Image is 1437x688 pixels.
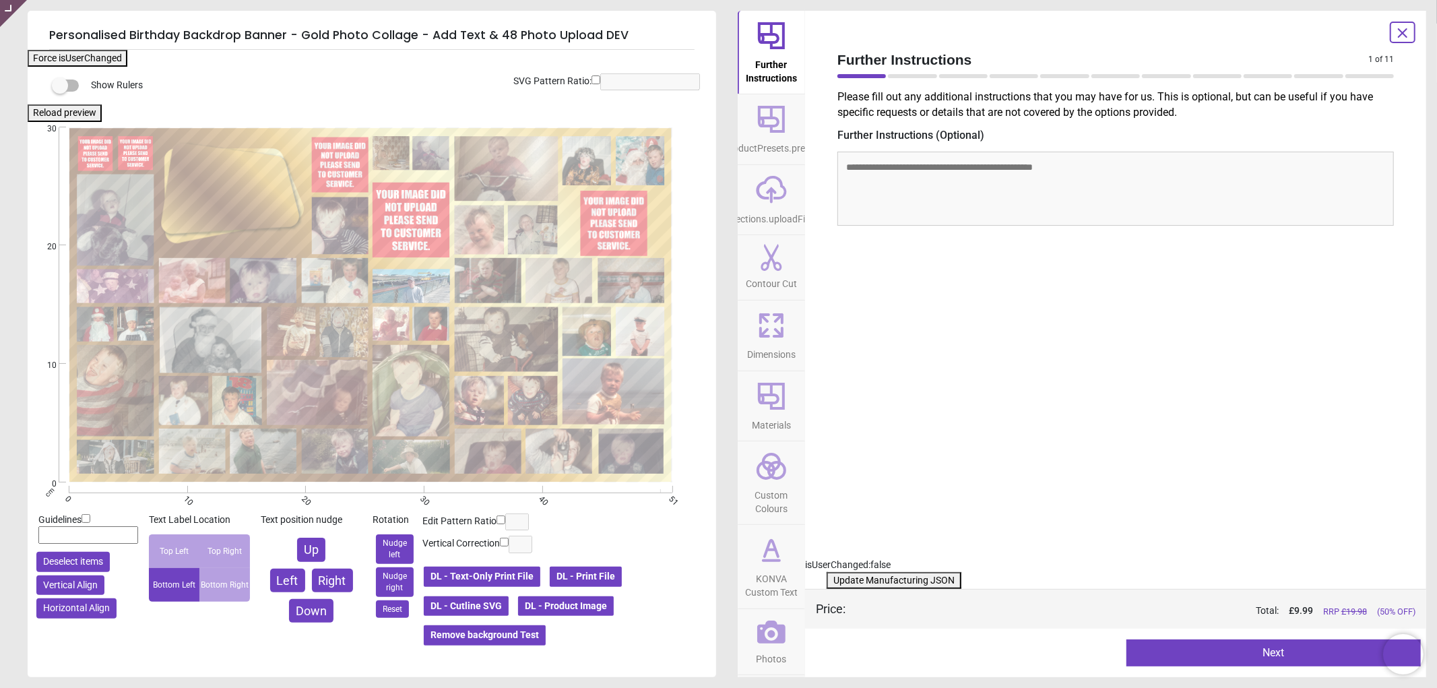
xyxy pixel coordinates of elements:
[548,565,623,588] button: DL - Print File
[149,534,199,568] div: Top Left
[725,135,819,156] span: productPresets.preset
[28,104,102,122] button: Reload preview
[738,165,805,235] button: sections.uploadFile
[738,525,805,608] button: KONVA Custom Text
[261,513,362,527] div: Text position nudge
[738,11,805,94] button: Further Instructions
[738,94,805,164] button: productPresets.preset
[373,513,417,527] div: Rotation
[739,52,804,85] span: Further Instructions
[289,599,333,623] button: Down
[270,569,305,592] button: Left
[312,569,353,592] button: Right
[199,568,250,602] div: Bottom Right
[36,575,104,596] button: Vertical Align
[805,559,1426,572] div: isUserChanged: false
[752,412,791,433] span: Materials
[297,538,325,561] button: Up
[376,567,414,597] button: Nudge right
[1126,639,1421,666] button: Next
[738,609,805,675] button: Photos
[738,441,805,524] button: Custom Colours
[36,552,110,572] button: Deselect items
[731,206,812,226] span: sections.uploadFile
[1341,606,1367,617] span: £ 19.98
[739,482,804,515] span: Custom Colours
[422,537,500,551] label: Vertical Correction
[1383,634,1424,675] iframe: Brevo live chat
[816,600,845,617] div: Price :
[376,534,414,564] button: Nudge left
[31,123,57,135] span: 30
[837,90,1405,120] p: Please fill out any additional instructions that you may have for us. This is optional, but can b...
[422,565,542,588] button: DL - Text-Only Print File
[1289,604,1313,618] span: £
[49,22,695,50] h5: Personalised Birthday Backdrop Banner - Gold Photo Collage - Add Text & 48 Photo Upload DEV
[38,514,82,525] span: Guidelines
[199,534,250,568] div: Top Right
[827,572,961,590] button: Update Manufacturing JSON
[422,624,547,647] button: Remove background Test
[866,604,1415,618] div: Total:
[746,271,797,291] span: Contour Cut
[739,566,804,599] span: KONVA Custom Text
[422,595,510,618] button: DL - Cutline SVG
[738,301,805,371] button: Dimensions
[837,128,1394,143] label: Further Instructions (Optional)
[422,515,497,528] label: Edit Pattern Ratio
[36,598,117,619] button: Horizontal Align
[28,50,127,67] button: Force isUserChanged
[837,50,1368,69] span: Further Instructions
[1323,606,1367,618] span: RRP
[738,371,805,441] button: Materials
[149,568,199,602] div: Bottom Left
[1368,54,1394,65] span: 1 of 11
[1294,605,1313,616] span: 9.99
[517,595,615,618] button: DL - Product Image
[757,646,787,666] span: Photos
[1377,606,1415,618] span: (50% OFF)
[149,513,250,527] div: Text Label Location
[60,77,716,94] div: Show Rulers
[747,342,796,362] span: Dimensions
[738,235,805,300] button: Contour Cut
[513,75,592,88] label: SVG Pattern Ratio:
[376,600,409,619] button: Reset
